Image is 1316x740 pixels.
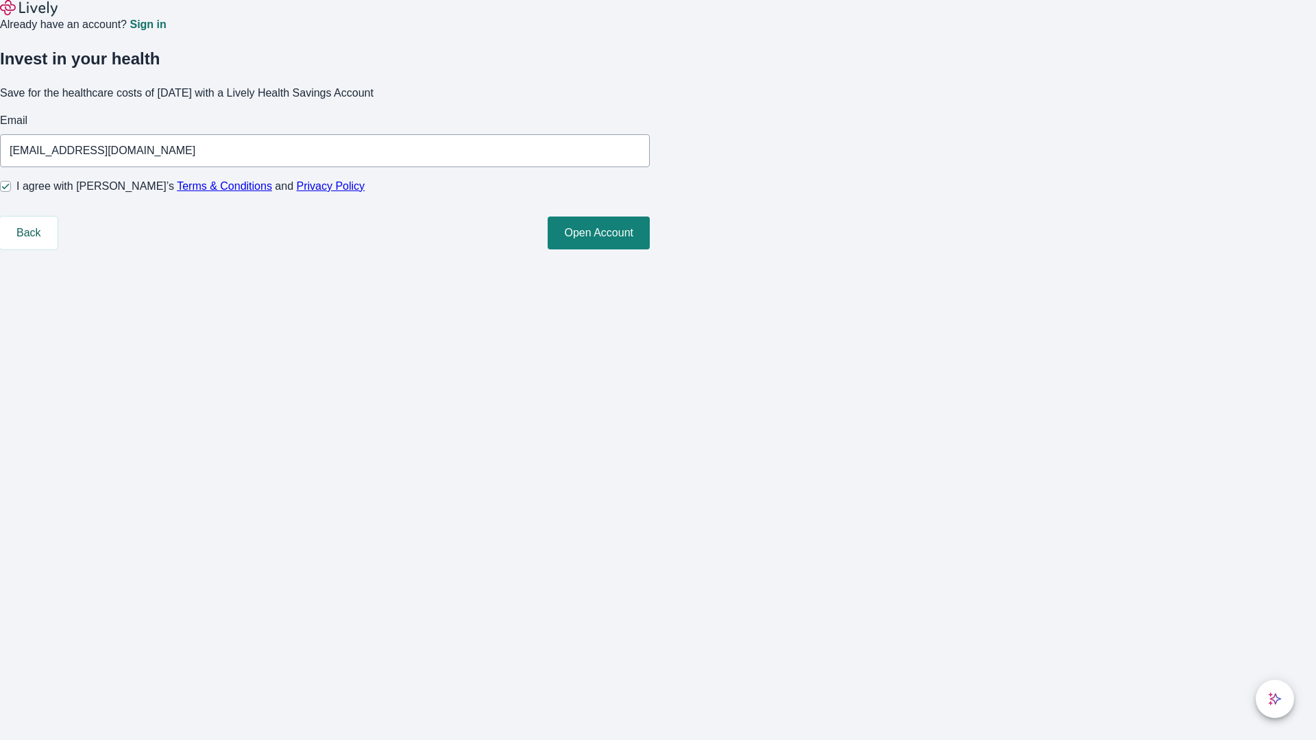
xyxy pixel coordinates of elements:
button: Open Account [548,217,650,249]
svg: Lively AI Assistant [1268,692,1282,706]
span: I agree with [PERSON_NAME]’s and [16,178,365,195]
button: chat [1256,680,1294,718]
a: Terms & Conditions [177,180,272,192]
a: Privacy Policy [297,180,365,192]
a: Sign in [130,19,166,30]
